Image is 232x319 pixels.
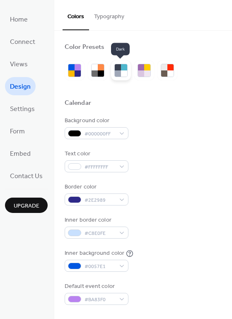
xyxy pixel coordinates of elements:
span: #BA83F0 [85,295,115,304]
span: Home [10,13,28,27]
a: Design [5,77,36,95]
span: Connect [10,36,35,49]
div: Text color [65,150,127,158]
a: Settings [5,99,40,118]
span: Settings [10,103,35,116]
button: Upgrade [5,198,48,213]
span: #000000FF [85,130,115,138]
span: #FFFFFFFF [85,163,115,172]
span: Views [10,58,28,71]
a: Connect [5,32,40,51]
span: Upgrade [14,202,39,210]
span: #2E2989 [85,196,115,205]
span: Embed [10,147,31,161]
span: Dark [111,43,130,56]
span: Form [10,125,25,138]
div: Inner border color [65,216,127,225]
a: Embed [5,144,36,162]
div: Default event color [65,282,127,291]
a: Home [5,10,33,28]
a: Views [5,55,33,73]
span: #0057E1 [85,262,115,271]
span: Design [10,80,31,94]
a: Contact Us [5,167,48,185]
div: Background color [65,116,127,125]
div: Calendar [65,99,91,108]
div: Border color [65,183,127,191]
div: Color Presets [65,43,104,52]
span: Contact Us [10,170,43,183]
div: Inner background color [65,249,124,258]
span: #C8E0FE [85,229,115,238]
a: Form [5,122,30,140]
